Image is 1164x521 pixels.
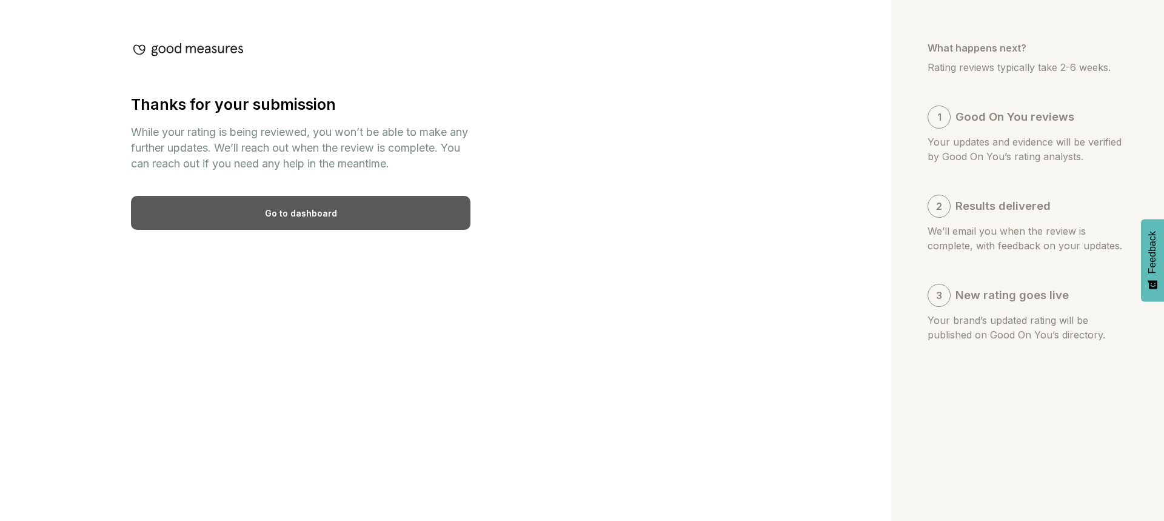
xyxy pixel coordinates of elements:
div: 2 [928,195,951,218]
p: Rating reviews typically take 2-6 weeks. [928,60,1128,75]
strong: New rating goes live [955,288,1069,302]
h4: What happens next? [928,42,1128,54]
iframe: Website support platform help button [1111,468,1152,509]
strong: Results delivered [955,199,1051,213]
h1: Thanks for your submission [131,95,470,113]
h3: While your rating is being reviewed, you won’t be able to make any further updates. We’ll reach o... [131,124,470,172]
strong: Good On You reviews [955,110,1074,124]
p: Your updates and evidence will be verified by Good On You’s rating analysts. [928,135,1128,164]
span: Feedback [1147,231,1158,274]
button: Feedback - Show survey [1141,219,1164,301]
img: Good Measures [131,42,246,56]
p: Your brand’s updated rating will be published on Good On You’s directory. [928,313,1128,342]
div: 3 [928,284,951,307]
p: We’ll email you when the review is complete, with feedback on your updates. [928,224,1128,253]
div: Go to dashboard [131,196,470,230]
div: 1 [928,106,951,129]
